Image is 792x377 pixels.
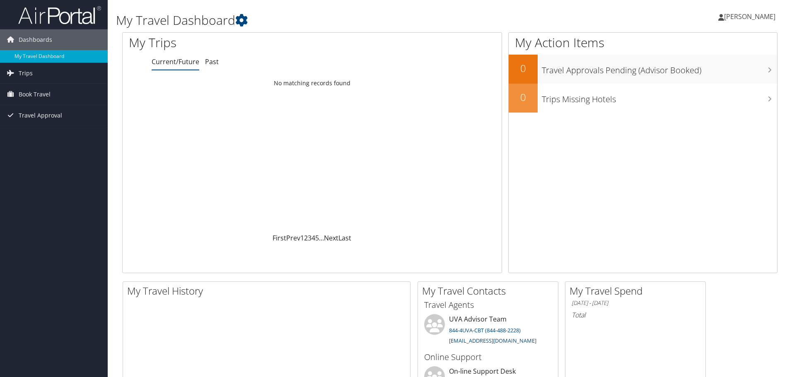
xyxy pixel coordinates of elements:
[509,61,538,75] h2: 0
[449,337,536,344] a: [EMAIL_ADDRESS][DOMAIN_NAME]
[424,299,552,311] h3: Travel Agents
[123,76,502,91] td: No matching records found
[572,310,699,319] h6: Total
[19,84,51,105] span: Book Travel
[286,233,300,243] a: Prev
[422,284,558,298] h2: My Travel Contacts
[205,57,219,66] a: Past
[509,55,777,84] a: 0Travel Approvals Pending (Advisor Booked)
[308,233,311,243] a: 3
[572,299,699,307] h6: [DATE] - [DATE]
[542,60,777,76] h3: Travel Approvals Pending (Advisor Booked)
[19,63,33,84] span: Trips
[311,233,315,243] a: 4
[324,233,338,243] a: Next
[18,5,101,25] img: airportal-logo.png
[300,233,304,243] a: 1
[338,233,351,243] a: Last
[420,314,556,348] li: UVA Advisor Team
[424,351,552,363] h3: Online Support
[542,89,777,105] h3: Trips Missing Hotels
[509,34,777,51] h1: My Action Items
[129,34,338,51] h1: My Trips
[724,12,775,21] span: [PERSON_NAME]
[116,12,561,29] h1: My Travel Dashboard
[449,327,521,334] a: 844-4UVA-CBT (844-488-2228)
[152,57,199,66] a: Current/Future
[718,4,784,29] a: [PERSON_NAME]
[304,233,308,243] a: 2
[315,233,319,243] a: 5
[19,29,52,50] span: Dashboards
[19,105,62,126] span: Travel Approval
[127,284,410,298] h2: My Travel History
[319,233,324,243] span: …
[509,84,777,113] a: 0Trips Missing Hotels
[273,233,286,243] a: First
[570,284,705,298] h2: My Travel Spend
[509,90,538,104] h2: 0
